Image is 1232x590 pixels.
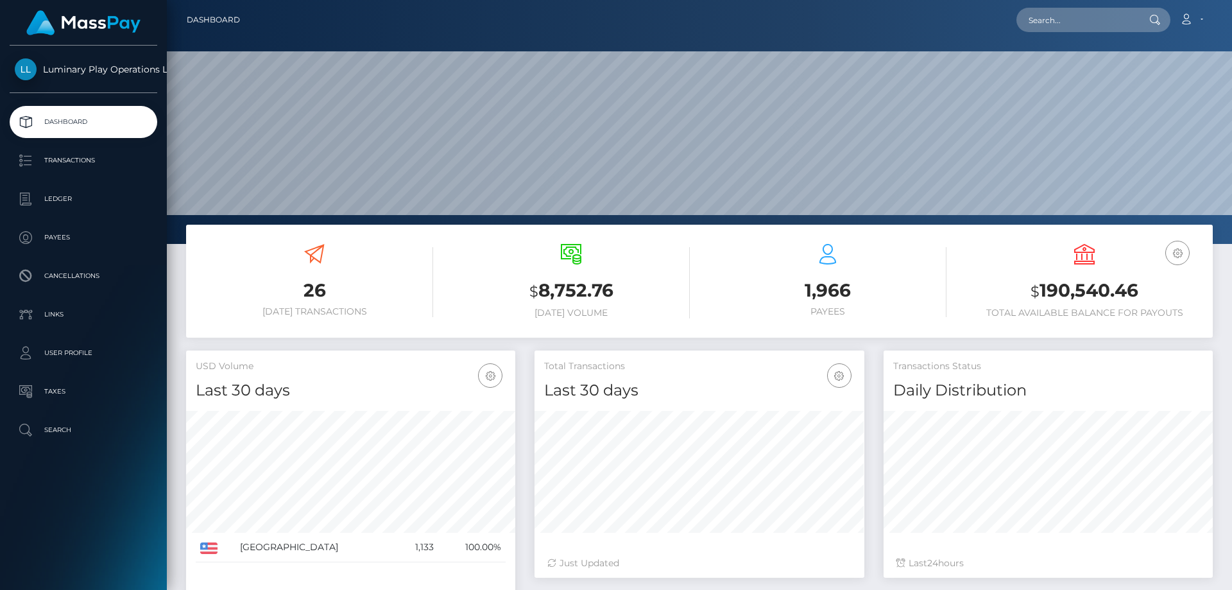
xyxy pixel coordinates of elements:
[709,306,946,317] h6: Payees
[235,533,397,562] td: [GEOGRAPHIC_DATA]
[893,360,1203,373] h5: Transactions Status
[196,306,433,317] h6: [DATE] Transactions
[15,58,37,80] img: Luminary Play Operations Limited
[966,278,1203,304] h3: 190,540.46
[452,308,690,318] h6: [DATE] Volume
[927,557,938,569] span: 24
[10,106,157,138] a: Dashboard
[452,278,690,304] h3: 8,752.76
[15,266,152,286] p: Cancellations
[709,278,946,303] h3: 1,966
[187,6,240,33] a: Dashboard
[15,151,152,170] p: Transactions
[15,305,152,324] p: Links
[10,183,157,215] a: Ledger
[544,379,854,402] h4: Last 30 days
[10,144,157,177] a: Transactions
[10,64,157,75] span: Luminary Play Operations Limited
[10,221,157,254] a: Payees
[10,376,157,408] a: Taxes
[200,542,218,554] img: US.png
[966,308,1203,318] h6: Total Available Balance for Payouts
[10,337,157,369] a: User Profile
[544,360,854,373] h5: Total Transactions
[10,260,157,292] a: Cancellations
[196,379,506,402] h4: Last 30 days
[15,382,152,401] p: Taxes
[529,282,538,300] small: $
[15,112,152,132] p: Dashboard
[397,533,438,562] td: 1,133
[10,414,157,446] a: Search
[15,343,152,363] p: User Profile
[547,557,851,570] div: Just Updated
[1016,8,1137,32] input: Search...
[10,299,157,331] a: Links
[15,228,152,247] p: Payees
[438,533,506,562] td: 100.00%
[196,360,506,373] h5: USD Volume
[15,189,152,209] p: Ledger
[893,379,1203,402] h4: Daily Distribution
[196,278,433,303] h3: 26
[15,421,152,440] p: Search
[1031,282,1039,300] small: $
[26,10,141,35] img: MassPay Logo
[896,557,1200,570] div: Last hours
